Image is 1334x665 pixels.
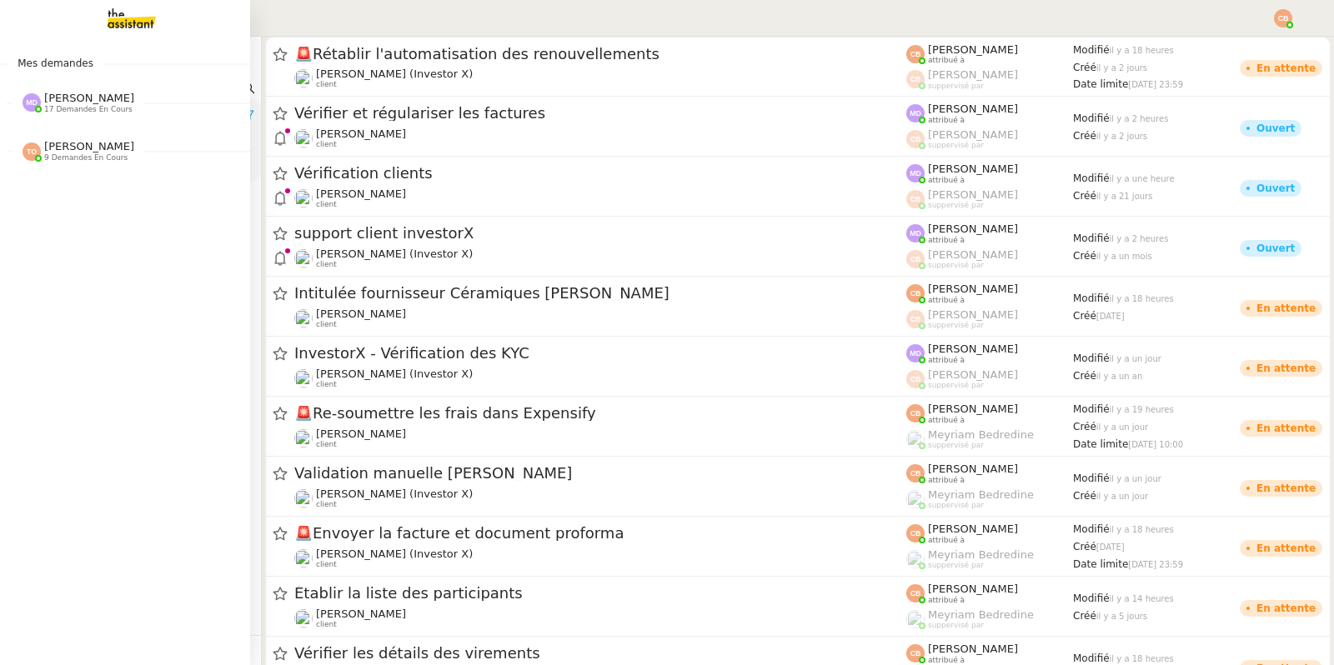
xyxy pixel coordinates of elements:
[316,547,473,560] span: [PERSON_NAME] (Investor X)
[928,428,1034,441] span: Meyriam Bedredine
[906,644,925,662] img: svg
[294,404,313,422] span: 🚨
[906,370,925,388] img: svg
[928,416,965,425] span: attribué à
[928,116,965,125] span: attribué à
[294,346,906,361] span: InvestorX - Vérification des KYC
[316,620,337,629] span: client
[928,68,1018,81] span: [PERSON_NAME]
[1256,603,1316,613] div: En attente
[906,642,1073,664] app-user-label: attribué à
[294,187,906,209] app-user-detailed-label: client
[316,200,337,209] span: client
[316,187,406,200] span: [PERSON_NAME]
[928,201,984,210] span: suppervisé par
[316,320,337,329] span: client
[294,286,906,301] span: Intitulée fournisseur Céramiques [PERSON_NAME]
[928,441,984,450] span: suppervisé par
[906,164,925,182] img: svg
[1096,192,1153,201] span: il y a 21 jours
[928,596,965,605] span: attribué à
[928,582,1018,595] span: [PERSON_NAME]
[23,142,41,161] img: svg
[1073,172,1110,184] span: Modifié
[928,82,984,91] span: suppervisé par
[906,104,925,122] img: svg
[928,656,965,665] span: attribué à
[316,367,473,380] span: [PERSON_NAME] (Investor X)
[906,188,1073,210] app-user-label: suppervisé par
[1073,610,1096,622] span: Créé
[316,80,337,89] span: client
[1073,558,1128,570] span: Date limite
[906,310,925,328] img: svg
[316,427,406,440] span: [PERSON_NAME]
[1096,252,1152,261] span: il y a un mois
[1256,483,1316,493] div: En attente
[1073,438,1128,450] span: Date limite
[928,402,1018,415] span: [PERSON_NAME]
[294,189,313,207] img: users%2F9mvJqJUvllffspLsQzytnd0Nt4c2%2Favatar%2F82da88e3-d90d-4e39-b37d-dcb7941179ae
[1073,472,1110,484] span: Modifié
[1110,46,1174,55] span: il y a 18 heures
[1110,474,1161,483] span: il y a un jour
[928,176,965,185] span: attribué à
[928,296,965,305] span: attribué à
[1096,132,1147,141] span: il y a 2 jours
[1096,542,1125,552] span: [DATE]
[906,70,925,88] img: svg
[906,224,925,242] img: svg
[906,488,1073,510] app-user-label: suppervisé par
[316,440,337,449] span: client
[928,642,1018,655] span: [PERSON_NAME]
[928,476,965,485] span: attribué à
[294,45,313,62] span: 🚨
[928,56,965,65] span: attribué à
[928,488,1034,501] span: Meyriam Bedredine
[1073,44,1110,56] span: Modifié
[1110,114,1169,123] span: il y a 2 heures
[928,128,1018,141] span: [PERSON_NAME]
[906,344,925,362] img: svg
[316,500,337,509] span: client
[906,43,1073,65] app-user-label: attribué à
[294,166,906,181] span: Vérification clients
[928,261,984,270] span: suppervisé par
[928,561,984,570] span: suppervisé par
[1073,190,1096,202] span: Créé
[294,69,313,87] img: users%2FUWPTPKITw0gpiMilXqRXG5g9gXH3%2Favatar%2F405ab820-17f5-49fd-8f81-080694535f4d
[928,102,1018,115] span: [PERSON_NAME]
[1110,654,1174,663] span: il y a 18 heures
[294,607,906,629] app-user-detailed-label: client
[294,524,313,542] span: 🚨
[1128,80,1183,89] span: [DATE] 23:59
[294,367,906,389] app-user-detailed-label: client
[928,162,1018,175] span: [PERSON_NAME]
[906,284,925,302] img: svg
[928,321,984,330] span: suppervisé par
[1073,130,1096,142] span: Créé
[906,610,925,628] img: users%2FaellJyylmXSg4jqeVbanehhyYJm1%2Favatar%2Fprofile-pic%20(4).png
[1110,234,1169,243] span: il y a 2 heures
[1096,612,1147,621] span: il y a 5 jours
[44,153,128,162] span: 9 demandes en cours
[928,621,984,630] span: suppervisé par
[906,464,925,482] img: svg
[1073,541,1096,552] span: Créé
[906,404,925,422] img: svg
[906,130,925,148] img: svg
[1096,63,1147,72] span: il y a 2 jours
[294,489,313,507] img: users%2FUWPTPKITw0gpiMilXqRXG5g9gXH3%2Favatar%2F405ab820-17f5-49fd-8f81-080694535f4d
[906,342,1073,364] app-user-label: attribué à
[294,427,906,449] app-user-detailed-label: client
[294,549,313,567] img: users%2FUWPTPKITw0gpiMilXqRXG5g9gXH3%2Favatar%2F405ab820-17f5-49fd-8f81-080694535f4d
[1110,594,1174,603] span: il y a 14 heures
[1110,405,1174,414] span: il y a 19 heures
[906,308,1073,330] app-user-label: suppervisé par
[1073,78,1128,90] span: Date limite
[906,608,1073,630] app-user-label: suppervisé par
[906,524,925,542] img: svg
[928,368,1018,381] span: [PERSON_NAME]
[1073,403,1110,415] span: Modifié
[906,282,1073,304] app-user-label: attribué à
